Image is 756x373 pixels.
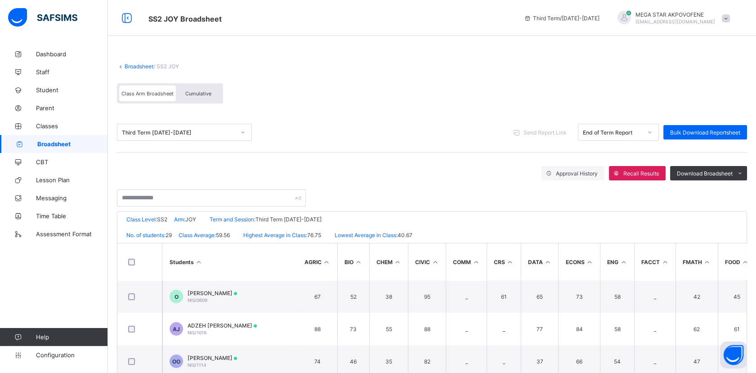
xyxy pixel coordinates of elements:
td: 58 [600,280,634,313]
td: _ [446,280,487,313]
i: Sort in Ascending Order [742,259,749,265]
span: NIS/0609 [188,297,207,303]
span: Term and Session: [210,216,255,223]
span: SS2 [157,216,167,223]
span: Assessment Format [36,230,108,238]
td: 88 [297,313,337,345]
span: OO [172,358,180,365]
i: Sort Ascending [195,259,203,265]
th: CIVIC [408,243,446,280]
span: Download Broadsheet [677,170,733,177]
td: _ [634,280,675,313]
span: Staff [36,68,108,76]
th: FMATH [675,243,718,280]
span: Recall Results [623,170,659,177]
span: Class Arm Broadsheet [148,14,222,23]
i: Sort in Ascending Order [661,259,669,265]
span: 40.67 [398,232,412,238]
th: DATA [521,243,559,280]
span: Approval History [556,170,598,177]
i: Sort in Ascending Order [586,259,593,265]
th: FACCT [634,243,675,280]
i: Sort in Ascending Order [394,259,402,265]
th: CHEM [369,243,408,280]
i: Sort in Ascending Order [472,259,480,265]
td: 55 [369,313,408,345]
span: Lowest Average in Class: [335,232,398,238]
span: 29 [166,232,172,238]
td: _ [446,313,487,345]
th: FOOD [718,243,756,280]
th: COMM [446,243,487,280]
span: [PERSON_NAME] [188,290,237,297]
span: CBT [36,158,108,166]
td: 61 [718,313,756,345]
span: Class Average: [179,232,216,238]
td: 73 [337,313,369,345]
span: No. of students: [126,232,166,238]
td: 52 [337,280,369,313]
span: Cumulative [185,90,211,97]
td: _ [634,313,675,345]
span: ADZEH [PERSON_NAME] [188,322,257,329]
td: 58 [600,313,634,345]
span: Arm: [174,216,185,223]
i: Sort in Ascending Order [620,259,627,265]
span: NIS/1016 [188,330,206,335]
i: Sort in Ascending Order [431,259,439,265]
i: Sort in Ascending Order [506,259,514,265]
td: _ [487,313,521,345]
td: 67 [297,280,337,313]
span: Messaging [36,194,108,202]
td: 84 [558,313,600,345]
span: session/term information [524,15,599,22]
td: 88 [408,313,446,345]
span: MEGA STAR AKPOVOFENE [635,11,715,18]
img: safsims [8,8,77,27]
span: Configuration [36,351,107,359]
div: MEGA STARAKPOVOFENE [608,11,734,26]
span: Student [36,86,108,94]
div: Third Term [DATE]-[DATE] [122,129,235,136]
span: Time Table [36,212,108,220]
span: JOY [185,216,196,223]
span: Lesson Plan [36,176,108,184]
td: 65 [521,280,559,313]
div: End of Term Report [583,129,642,136]
th: ECONS [558,243,600,280]
span: Class Arm Broadsheet [121,90,174,97]
span: Help [36,333,107,341]
span: O [174,293,179,300]
a: Broadsheet [125,63,153,70]
span: [PERSON_NAME] [188,355,237,361]
span: NIS/1114 [188,362,206,368]
span: Class Level: [126,216,157,223]
span: Broadsheet [37,140,108,148]
th: AGRIC [297,243,337,280]
th: Students [162,243,297,280]
th: BIO [337,243,369,280]
button: Open asap [720,342,747,369]
th: ENG [600,243,634,280]
span: Highest Average in Class: [243,232,307,238]
span: 76.75 [307,232,321,238]
td: 42 [675,280,718,313]
i: Sort in Ascending Order [355,259,362,265]
td: 62 [675,313,718,345]
span: Bulk Download Reportsheet [670,129,740,136]
span: 59.56 [216,232,230,238]
span: Dashboard [36,50,108,58]
i: Sort in Ascending Order [544,259,552,265]
td: 38 [369,280,408,313]
td: 95 [408,280,446,313]
span: AJ [173,326,180,333]
span: Third Term [DATE]-[DATE] [255,216,322,223]
i: Sort in Ascending Order [323,259,331,265]
td: 77 [521,313,559,345]
td: 73 [558,280,600,313]
span: Send Report Link [523,129,567,136]
span: [EMAIL_ADDRESS][DOMAIN_NAME] [635,19,715,24]
i: Sort in Ascending Order [703,259,711,265]
td: 61 [487,280,521,313]
span: Classes [36,122,108,130]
